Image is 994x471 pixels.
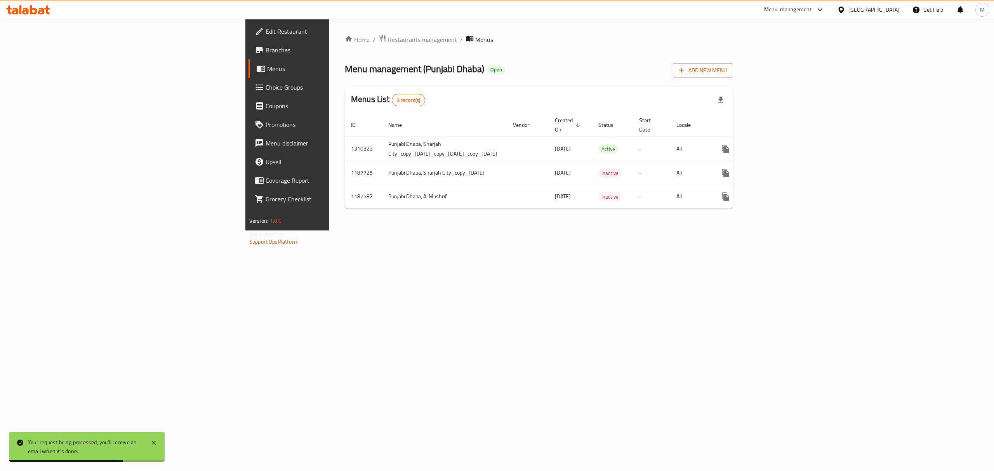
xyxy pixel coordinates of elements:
[248,41,412,59] a: Branches
[269,216,282,226] span: 1.0.0
[475,35,493,44] span: Menus
[513,120,539,130] span: Vendor
[598,168,622,178] div: Inactive
[266,176,405,185] span: Coverage Report
[676,120,701,130] span: Locale
[382,161,507,185] td: Punjabi Dhaba, Sharjah City_copy_[DATE]
[249,237,299,247] a: Support.OpsPlatform
[555,191,571,201] span: [DATE]
[980,5,985,14] span: M
[266,27,405,36] span: Edit Restaurant
[679,66,727,75] span: Add New Menu
[598,192,622,201] div: Inactive
[248,97,412,115] a: Coupons
[345,113,797,209] table: enhanced table
[633,161,670,185] td: -
[248,152,412,171] a: Upsell
[670,185,710,208] td: All
[249,229,285,239] span: Get support on:
[382,185,507,208] td: Punjabi Dhaba, Al Mushrif
[598,120,624,130] span: Status
[764,5,812,14] div: Menu-management
[487,65,505,74] div: Open
[673,63,733,78] button: Add New Menu
[248,22,412,41] a: Edit Restaurant
[345,60,484,78] span: Menu management ( Punjabi Dhaba )
[248,59,412,78] a: Menus
[266,45,405,55] span: Branches
[633,137,670,161] td: -
[248,115,412,134] a: Promotions
[716,164,735,182] button: more
[248,78,412,97] a: Choice Groups
[555,144,571,154] span: [DATE]
[711,91,730,109] div: Export file
[248,134,412,152] a: Menu disclaimer
[598,169,622,178] span: Inactive
[249,216,268,226] span: Version:
[670,161,710,185] td: All
[555,116,583,134] span: Created On
[266,157,405,166] span: Upsell
[388,120,412,130] span: Name
[639,116,661,134] span: Start Date
[598,192,622,201] span: Inactive
[848,5,900,14] div: [GEOGRAPHIC_DATA]
[598,145,618,154] span: Active
[392,97,425,104] span: 3 record(s)
[710,113,797,137] th: Actions
[388,35,457,44] span: Restaurants management
[487,66,505,73] span: Open
[670,137,710,161] td: All
[267,64,405,73] span: Menus
[248,171,412,190] a: Coverage Report
[28,438,143,455] div: Your request being processed, you’ll receive an email when it’s done.
[351,120,366,130] span: ID
[598,144,618,154] div: Active
[248,190,412,208] a: Grocery Checklist
[266,120,405,129] span: Promotions
[716,187,735,206] button: more
[716,140,735,158] button: more
[460,35,463,44] li: /
[266,83,405,92] span: Choice Groups
[266,101,405,111] span: Coupons
[266,139,405,148] span: Menu disclaimer
[266,194,405,204] span: Grocery Checklist
[351,94,425,106] h2: Menus List
[633,185,670,208] td: -
[379,35,457,45] a: Restaurants management
[345,35,733,45] nav: breadcrumb
[555,168,571,178] span: [DATE]
[382,137,507,161] td: Punjabi Dhaba, Sharjah City_copy_[DATE]_copy_[DATE]_copy_[DATE]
